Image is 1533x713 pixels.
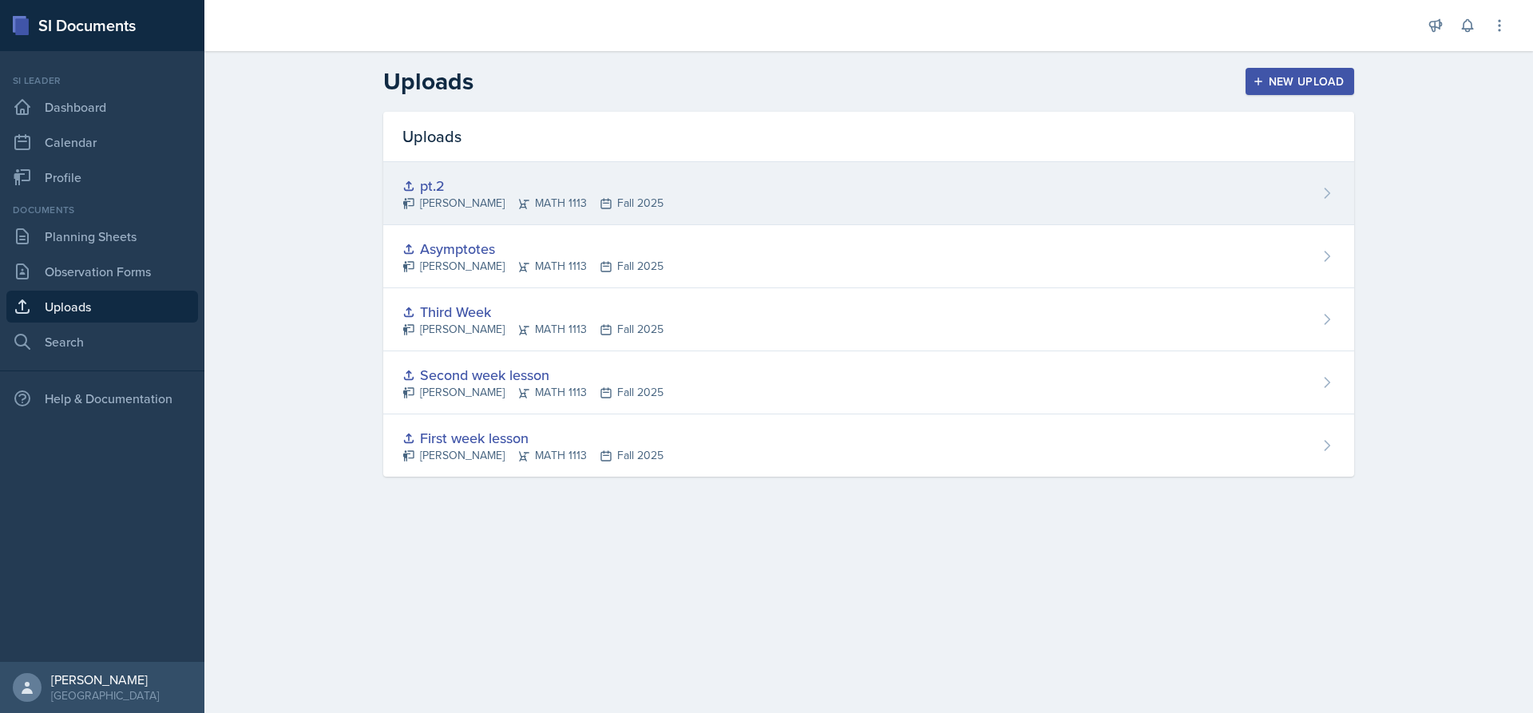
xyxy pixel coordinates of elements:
[402,238,664,259] div: Asymptotes
[51,687,159,703] div: [GEOGRAPHIC_DATA]
[1256,75,1345,88] div: New Upload
[402,427,664,449] div: First week lesson
[6,91,198,123] a: Dashboard
[383,414,1354,477] a: First week lesson [PERSON_NAME]MATH 1113Fall 2025
[6,73,198,88] div: Si leader
[6,326,198,358] a: Search
[6,291,198,323] a: Uploads
[402,258,664,275] div: [PERSON_NAME] MATH 1113 Fall 2025
[383,112,1354,162] div: Uploads
[6,126,198,158] a: Calendar
[6,382,198,414] div: Help & Documentation
[383,225,1354,288] a: Asymptotes [PERSON_NAME]MATH 1113Fall 2025
[402,364,664,386] div: Second week lesson
[1246,68,1355,95] button: New Upload
[402,447,664,464] div: [PERSON_NAME] MATH 1113 Fall 2025
[402,175,664,196] div: pt.2
[402,301,664,323] div: Third Week
[51,671,159,687] div: [PERSON_NAME]
[383,162,1354,225] a: pt.2 [PERSON_NAME]MATH 1113Fall 2025
[383,67,473,96] h2: Uploads
[402,195,664,212] div: [PERSON_NAME] MATH 1113 Fall 2025
[6,161,198,193] a: Profile
[6,203,198,217] div: Documents
[383,351,1354,414] a: Second week lesson [PERSON_NAME]MATH 1113Fall 2025
[6,255,198,287] a: Observation Forms
[402,384,664,401] div: [PERSON_NAME] MATH 1113 Fall 2025
[402,321,664,338] div: [PERSON_NAME] MATH 1113 Fall 2025
[6,220,198,252] a: Planning Sheets
[383,288,1354,351] a: Third Week [PERSON_NAME]MATH 1113Fall 2025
